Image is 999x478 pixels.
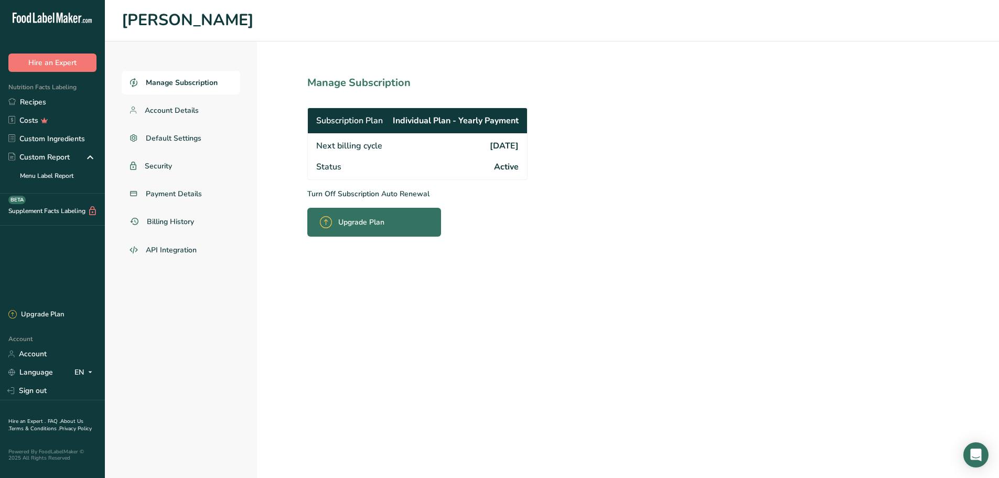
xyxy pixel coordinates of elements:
span: Subscription Plan [316,114,383,127]
div: Upgrade Plan [8,310,64,320]
h1: Manage Subscription [307,75,574,91]
span: Billing History [147,216,194,227]
a: Default Settings [122,126,240,150]
div: EN [74,366,96,379]
a: API Integration [122,238,240,263]
span: Next billing cycle [316,140,382,152]
span: Account Details [145,105,199,116]
a: Privacy Policy [59,425,92,432]
a: Billing History [122,210,240,233]
h1: [PERSON_NAME] [122,8,982,33]
span: Security [145,161,172,172]
div: Custom Report [8,152,70,163]
a: About Us . [8,418,83,432]
a: Security [122,154,240,178]
a: Terms & Conditions . [9,425,59,432]
a: FAQ . [48,418,60,425]
span: Default Settings [146,133,201,144]
div: Open Intercom Messenger [963,442,989,468]
span: Status [316,161,341,173]
a: Account Details [122,99,240,122]
p: Turn Off Subscription Auto Renewal [307,188,574,199]
div: Powered By FoodLabelMaker © 2025 All Rights Reserved [8,449,96,461]
a: Payment Details [122,182,240,206]
a: Language [8,363,53,381]
span: Upgrade Plan [338,217,384,228]
button: Hire an Expert [8,54,96,72]
div: BETA [8,196,26,204]
span: Manage Subscription [146,77,218,88]
a: Manage Subscription [122,71,240,94]
span: Payment Details [146,188,202,199]
span: [DATE] [490,140,519,152]
a: Hire an Expert . [8,418,46,425]
span: Active [494,161,519,173]
span: API Integration [146,245,197,256]
span: Individual Plan - Yearly Payment [393,114,519,127]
